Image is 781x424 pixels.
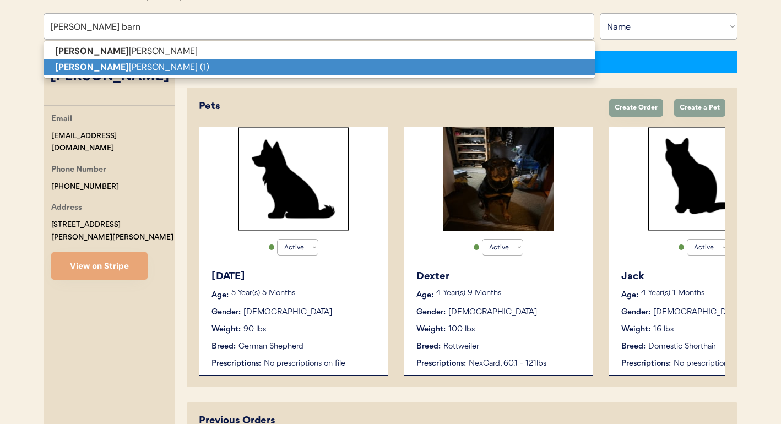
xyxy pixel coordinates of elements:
[469,358,582,369] div: NexGard, 60.1 - 121lbs
[648,341,716,352] div: Domestic Shorthair
[609,99,663,117] button: Create Order
[416,324,446,335] div: Weight:
[621,341,646,352] div: Breed:
[243,307,332,318] div: [DEMOGRAPHIC_DATA]
[55,61,129,73] strong: [PERSON_NAME]
[264,358,377,369] div: No prescriptions on file
[51,164,106,177] div: Phone Number
[443,341,479,352] div: Rottweiler
[653,307,742,318] div: [DEMOGRAPHIC_DATA]
[243,324,266,335] div: 90 lbs
[674,99,725,117] button: Create a Pet
[621,307,650,318] div: Gender:
[51,181,119,193] div: [PHONE_NUMBER]
[231,290,377,297] p: 5 Year(s) 5 Months
[51,252,148,280] button: View on Stripe
[436,290,582,297] p: 4 Year(s) 9 Months
[416,290,433,301] div: Age:
[653,324,674,335] div: 16 lbs
[51,219,175,244] div: [STREET_ADDRESS][PERSON_NAME][PERSON_NAME]
[44,44,595,59] p: [PERSON_NAME]
[211,358,261,369] div: Prescriptions:
[211,290,229,301] div: Age:
[199,99,598,114] div: Pets
[211,307,241,318] div: Gender:
[211,324,241,335] div: Weight:
[448,307,537,318] div: [DEMOGRAPHIC_DATA]
[416,269,582,284] div: Dexter
[448,324,475,335] div: 100 lbs
[416,307,446,318] div: Gender:
[416,358,466,369] div: Prescriptions:
[211,269,377,284] div: [DATE]
[621,290,638,301] div: Age:
[416,341,441,352] div: Breed:
[621,324,650,335] div: Weight:
[44,13,594,40] input: Search by name
[443,127,554,231] img: image.jpg
[51,202,82,215] div: Address
[51,130,175,155] div: [EMAIL_ADDRESS][DOMAIN_NAME]
[51,113,72,127] div: Email
[621,358,671,369] div: Prescriptions:
[211,341,236,352] div: Breed:
[648,127,758,231] img: Rectangle%2029%20%281%29.svg
[44,59,595,75] p: [PERSON_NAME] (1)
[238,127,349,231] img: Rectangle%2029.svg
[238,341,303,352] div: German Shepherd
[55,45,129,57] strong: [PERSON_NAME]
